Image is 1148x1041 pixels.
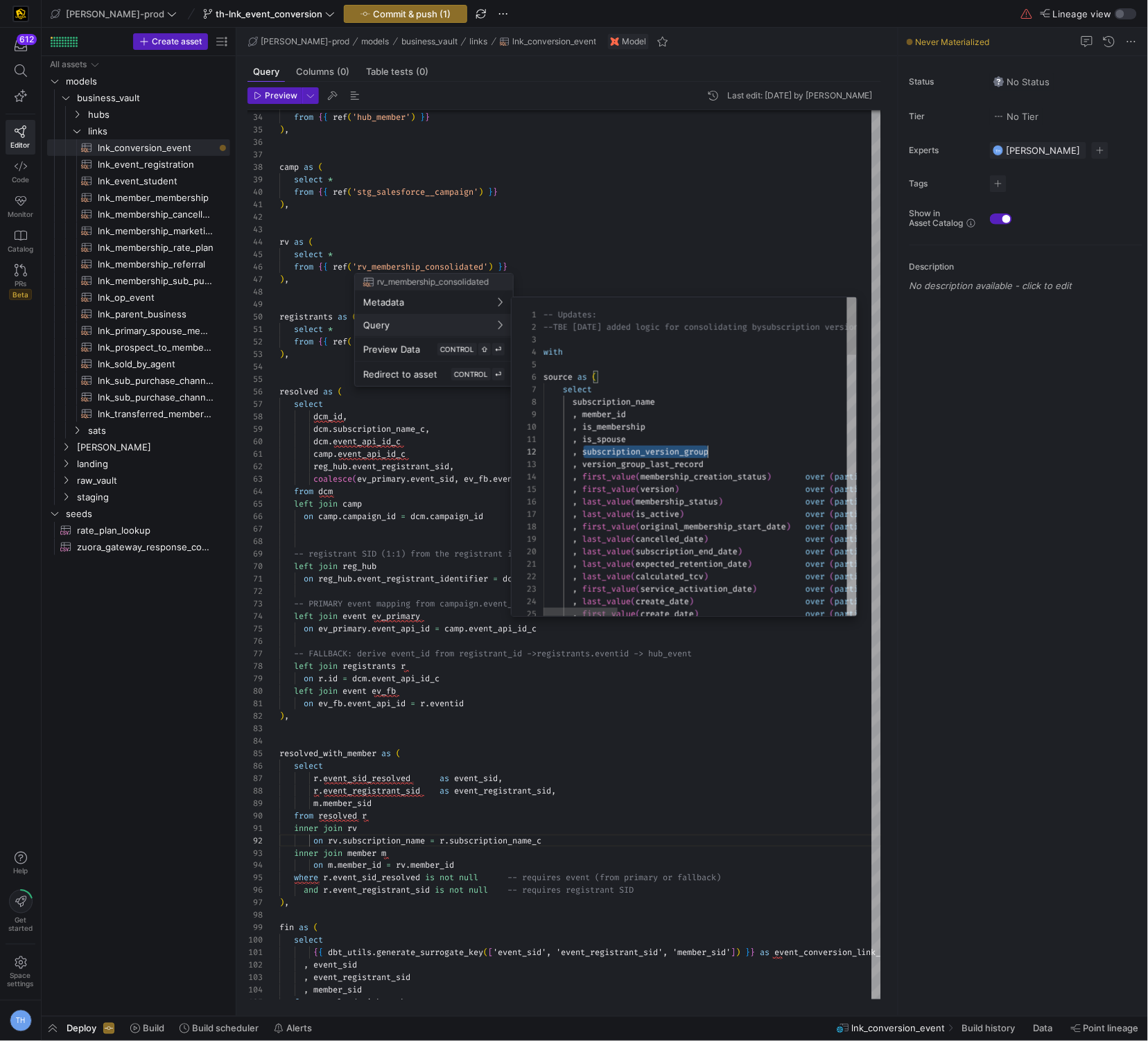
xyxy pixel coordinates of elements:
[512,508,537,520] div: 17
[573,546,577,557] span: ,
[573,571,577,582] span: ,
[631,509,636,520] span: (
[641,521,786,532] span: original_membership_start_date
[738,546,742,557] span: )
[481,345,488,353] span: ⇧
[512,321,537,333] div: 2
[512,608,537,620] div: 25
[577,371,587,383] span: as
[631,571,636,582] span: (
[631,546,636,557] span: (
[512,545,537,558] div: 20
[573,509,577,520] span: ,
[835,546,878,557] span: partition
[582,409,626,420] span: member_id
[573,396,655,408] span: subscription_name
[512,446,537,458] div: 12
[512,333,537,346] div: 3
[636,471,641,482] span: (
[641,484,675,495] span: version
[636,509,679,520] span: is_active
[512,583,537,595] div: 23
[830,559,835,570] span: (
[582,471,636,482] span: first_value
[830,496,835,507] span: (
[512,383,537,396] div: 7
[641,471,767,482] span: membership_creation_status
[512,570,537,583] div: 22
[806,534,825,545] span: over
[592,371,597,383] span: (
[830,596,835,607] span: (
[636,484,641,495] span: (
[636,559,747,570] span: expected_retention_date
[835,534,878,545] span: partition
[835,521,878,532] span: partition
[582,459,704,470] span: version_group_last_record
[512,308,537,321] div: 1
[573,534,577,545] span: ,
[679,509,684,520] span: )
[636,596,689,607] span: create_date
[512,371,537,383] div: 6
[762,322,1004,333] span: subscription version groups, subscription name and
[806,559,825,570] span: over
[636,584,641,595] span: (
[747,559,752,570] span: )
[767,471,772,482] span: )
[573,584,577,595] span: ,
[582,546,631,557] span: last_value
[752,584,757,595] span: )
[835,584,878,595] span: partition
[830,546,835,557] span: (
[573,521,577,532] span: ,
[582,434,626,445] span: is_spouse
[835,484,878,495] span: partition
[363,369,437,380] span: Redirect to asset
[641,584,752,595] span: service_activation_date
[704,571,708,582] span: )
[830,471,835,482] span: (
[512,483,537,496] div: 15
[582,584,636,595] span: first_value
[582,534,631,545] span: last_value
[543,371,573,383] span: source
[830,584,835,595] span: (
[512,471,537,483] div: 14
[689,596,694,607] span: )
[636,496,718,507] span: membership_status
[582,421,645,432] span: is_membership
[563,384,592,395] span: select
[636,546,738,557] span: subscription_end_date
[704,534,708,545] span: )
[830,509,835,520] span: (
[573,421,577,432] span: ,
[835,571,878,582] span: partition
[675,484,679,495] span: )
[495,345,502,353] span: ⏎
[835,596,878,607] span: partition
[806,546,825,557] span: over
[582,496,631,507] span: last_value
[830,521,835,532] span: (
[806,596,825,607] span: over
[835,559,878,570] span: partition
[631,596,636,607] span: (
[573,434,577,445] span: ,
[363,320,390,331] span: Query
[582,509,631,520] span: last_value
[582,596,631,607] span: last_value
[835,496,878,507] span: partition
[582,521,636,532] span: first_value
[440,345,474,353] span: CONTROL
[512,558,537,570] div: 21
[363,344,420,355] span: Preview Data
[573,596,577,607] span: ,
[512,346,537,358] div: 4
[512,421,537,433] div: 10
[806,584,825,595] span: over
[512,496,537,508] div: 16
[543,322,762,333] span: --TBE [DATE] added logic for consolidating by
[454,370,488,378] span: CONTROL
[363,297,404,308] span: Metadata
